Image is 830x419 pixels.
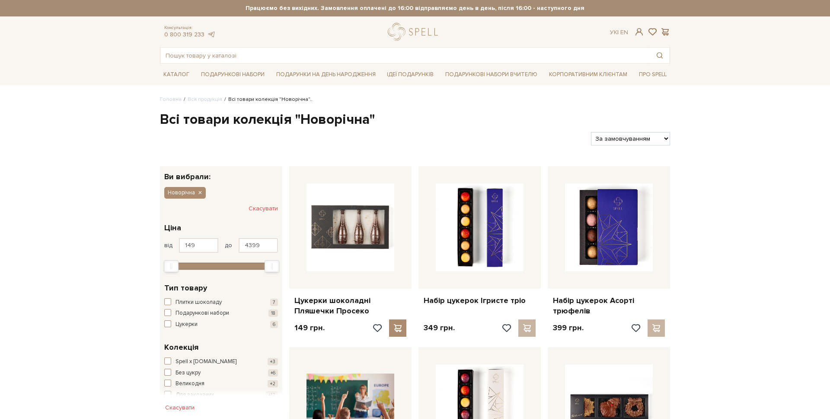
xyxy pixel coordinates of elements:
span: 7 [270,299,278,306]
a: Подарункові набори Вчителю [442,67,541,82]
button: Скасувати [160,401,200,415]
span: +12 [266,391,278,399]
div: Ук [610,29,628,36]
span: +2 [268,380,278,387]
a: logo [388,23,442,41]
span: від [164,242,172,249]
button: Spell x [DOMAIN_NAME] +3 [164,358,278,366]
div: Ви вибрали: [160,166,282,180]
a: Цукерки шоколадні Пляшечки Просеко [294,296,406,316]
span: Подарункові набори [176,309,229,318]
div: Max [265,260,279,272]
button: Великодня +2 [164,380,278,388]
span: Цукерки [176,320,198,329]
button: Пошук товару у каталозі [650,48,670,63]
span: Плитки шоколаду [176,298,222,307]
a: Каталог [160,68,193,81]
h1: Всі товари колекція "Новорічна" [160,111,670,129]
a: En [620,29,628,36]
input: Ціна [179,238,218,253]
strong: Працюємо без вихідних. Замовлення оплачені до 16:00 відправляємо день в день, після 16:00 - насту... [160,4,670,12]
button: Для закоханих +12 [164,391,278,400]
div: Min [164,260,179,272]
input: Пошук товару у каталозі [160,48,650,63]
button: Скасувати [249,202,278,216]
span: Великодня [176,380,204,388]
span: до [225,242,232,249]
button: Новорічна [164,187,206,198]
span: Без цукру [176,369,201,377]
span: Spell x [DOMAIN_NAME] [176,358,236,366]
a: Вся продукція [188,96,222,103]
p: 149 грн. [294,323,325,333]
p: 349 грн. [424,323,455,333]
span: Для закоханих [176,391,214,400]
button: Плитки шоколаду 7 [164,298,278,307]
li: Всі товари колекція "Новорічна".. [222,96,313,103]
p: 399 грн. [553,323,584,333]
a: Набір цукерок Асорті трюфелів [553,296,665,316]
span: Тип товару [164,282,207,294]
span: Колекція [164,342,198,353]
a: Про Spell [635,68,670,81]
a: Ідеї подарунків [383,68,437,81]
input: Ціна [239,238,278,253]
button: Без цукру +6 [164,369,278,377]
a: Набір цукерок Ігристе тріо [424,296,536,306]
span: | [617,29,619,36]
a: 0 800 319 233 [164,31,204,38]
span: Консультація: [164,25,215,31]
a: Корпоративним клієнтам [546,68,631,81]
span: 18 [268,309,278,317]
span: 6 [270,321,278,328]
span: Ціна [164,222,181,234]
span: Новорічна [168,189,195,197]
a: telegram [207,31,215,38]
button: Цукерки 6 [164,320,278,329]
span: +6 [268,369,278,377]
button: Подарункові набори 18 [164,309,278,318]
a: Головна [160,96,182,103]
span: +3 [268,358,278,365]
a: Подарункові набори [198,68,268,81]
a: Подарунки на День народження [273,68,379,81]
